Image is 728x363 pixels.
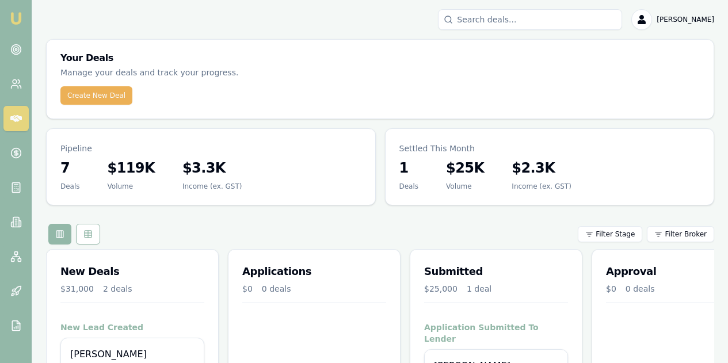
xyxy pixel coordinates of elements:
div: $0 [606,283,616,295]
img: emu-icon-u.png [9,12,23,25]
button: Filter Broker [647,226,714,242]
span: [PERSON_NAME] [657,15,714,24]
span: Filter Stage [596,230,635,239]
div: Income (ex. GST) [182,182,242,191]
div: 0 deals [262,283,291,295]
div: 1 deal [467,283,491,295]
div: $31,000 [60,283,94,295]
h3: $25K [446,159,484,177]
div: Deals [60,182,80,191]
input: Search deals [438,9,622,30]
div: Deals [399,182,419,191]
h3: 7 [60,159,80,177]
div: Income (ex. GST) [512,182,571,191]
h3: New Deals [60,263,204,280]
h3: Applications [242,263,386,280]
p: Settled This Month [399,143,700,154]
div: 2 deals [103,283,132,295]
div: [PERSON_NAME] [70,347,195,361]
h3: $3.3K [182,159,242,177]
h3: 1 [399,159,419,177]
div: Volume [446,182,484,191]
h3: $119K [108,159,155,177]
div: $25,000 [424,283,458,295]
h4: New Lead Created [60,322,204,333]
div: 0 deals [626,283,655,295]
p: Pipeline [60,143,361,154]
div: $0 [242,283,253,295]
h3: Your Deals [60,54,700,63]
h3: Submitted [424,263,568,280]
h3: $2.3K [512,159,571,177]
span: Filter Broker [665,230,707,239]
h4: Application Submitted To Lender [424,322,568,345]
p: Manage your deals and track your progress. [60,66,355,79]
button: Filter Stage [578,226,642,242]
button: Create New Deal [60,86,132,105]
div: Volume [108,182,155,191]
